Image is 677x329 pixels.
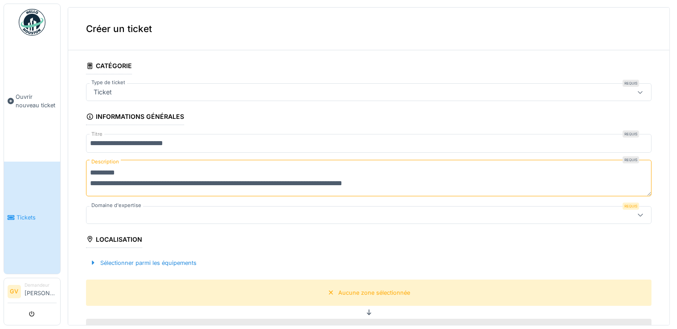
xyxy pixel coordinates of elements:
div: Localisation [86,233,142,248]
img: Badge_color-CXgf-gQk.svg [19,9,45,36]
label: Titre [90,130,104,138]
label: Description [90,156,121,167]
div: Requis [623,80,639,87]
a: Tickets [4,162,60,274]
div: Demandeur [25,282,57,288]
label: Type de ticket [90,79,127,86]
label: Domaine d'expertise [90,202,143,209]
div: Informations générales [86,110,184,125]
li: GV [8,285,21,298]
div: Aucune zone sélectionnée [338,288,410,297]
a: GV Demandeur[PERSON_NAME] [8,282,57,303]
div: Catégorie [86,59,132,74]
div: Sélectionner parmi les équipements [86,257,200,269]
div: Ticket [90,87,115,97]
div: Requis [623,156,639,163]
span: Tickets [16,213,57,222]
a: Ouvrir nouveau ticket [4,41,60,162]
div: Créer un ticket [68,8,669,50]
div: Requis [623,203,639,210]
div: Requis [623,130,639,138]
span: Ouvrir nouveau ticket [16,93,57,110]
li: [PERSON_NAME] [25,282,57,301]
